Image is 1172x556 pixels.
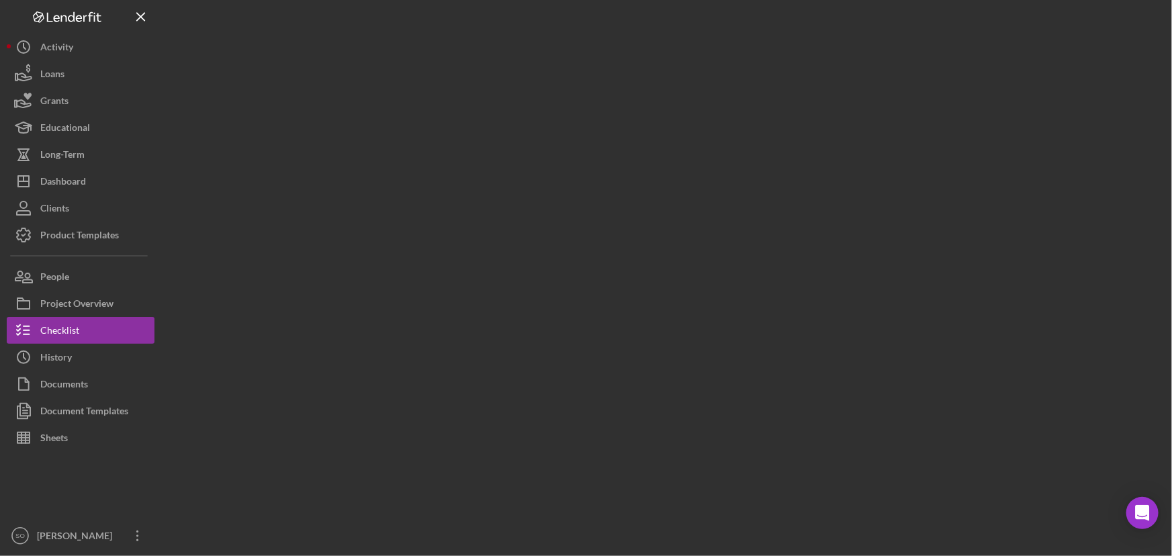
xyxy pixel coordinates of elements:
[7,424,154,451] button: Sheets
[40,87,69,118] div: Grants
[40,195,69,225] div: Clients
[7,168,154,195] button: Dashboard
[40,371,88,401] div: Documents
[40,317,79,347] div: Checklist
[7,371,154,398] button: Documents
[7,114,154,141] button: Educational
[15,532,25,540] text: SO
[40,114,90,144] div: Educational
[7,195,154,222] button: Clients
[7,317,154,344] button: Checklist
[40,398,128,428] div: Document Templates
[40,290,114,320] div: Project Overview
[40,424,68,455] div: Sheets
[40,168,86,198] div: Dashboard
[40,222,119,252] div: Product Templates
[7,222,154,248] button: Product Templates
[7,398,154,424] button: Document Templates
[7,344,154,371] button: History
[7,141,154,168] button: Long-Term
[7,290,154,317] button: Project Overview
[34,522,121,553] div: [PERSON_NAME]
[7,263,154,290] button: People
[7,87,154,114] button: Grants
[7,522,154,549] button: SO[PERSON_NAME]
[7,34,154,60] button: Activity
[40,60,64,91] div: Loans
[40,141,85,171] div: Long-Term
[7,60,154,87] button: Loans
[40,34,73,64] div: Activity
[1126,497,1159,529] div: Open Intercom Messenger
[40,263,69,293] div: People
[40,344,72,374] div: History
